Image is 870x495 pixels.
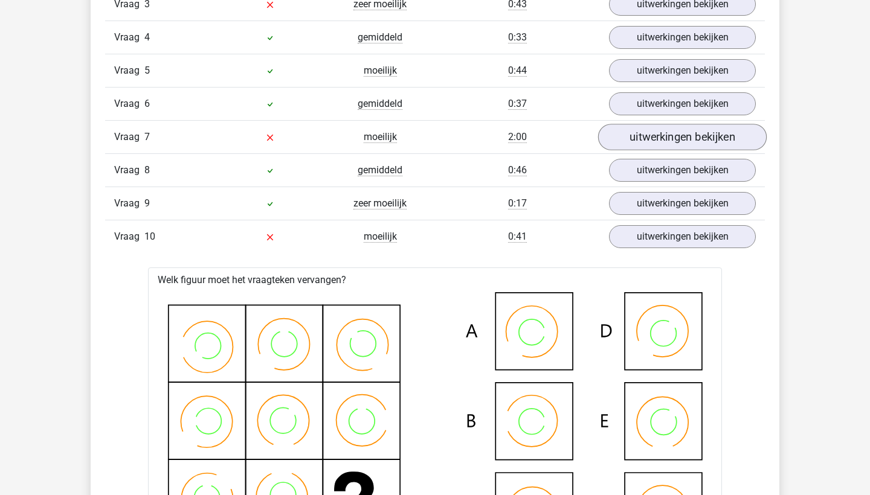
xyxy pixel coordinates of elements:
[144,131,150,142] span: 7
[353,197,407,209] span: zeer moeilijk
[144,164,150,176] span: 8
[508,231,527,243] span: 0:41
[609,92,756,115] a: uitwerkingen bekijken
[609,26,756,49] a: uitwerkingen bekijken
[609,59,756,82] a: uitwerkingen bekijken
[598,124,767,150] a: uitwerkingen bekijken
[508,98,527,110] span: 0:37
[364,65,397,77] span: moeilijk
[508,65,527,77] span: 0:44
[358,31,402,43] span: gemiddeld
[114,63,144,78] span: Vraag
[508,31,527,43] span: 0:33
[508,164,527,176] span: 0:46
[364,231,397,243] span: moeilijk
[508,131,527,143] span: 2:00
[114,163,144,177] span: Vraag
[609,192,756,215] a: uitwerkingen bekijken
[508,197,527,209] span: 0:17
[144,65,150,76] span: 5
[114,30,144,45] span: Vraag
[144,231,155,242] span: 10
[609,159,756,182] a: uitwerkingen bekijken
[144,98,150,109] span: 6
[114,97,144,111] span: Vraag
[144,31,150,43] span: 4
[364,131,397,143] span: moeilijk
[358,98,402,110] span: gemiddeld
[144,197,150,209] span: 9
[114,196,144,211] span: Vraag
[114,229,144,244] span: Vraag
[114,130,144,144] span: Vraag
[609,225,756,248] a: uitwerkingen bekijken
[358,164,402,176] span: gemiddeld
